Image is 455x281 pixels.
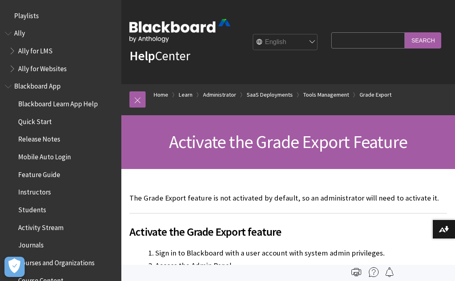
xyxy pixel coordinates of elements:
[154,90,168,100] a: Home
[179,90,193,100] a: Learn
[5,9,116,23] nav: Book outline for Playlists
[18,44,53,55] span: Ally for LMS
[360,90,392,100] a: Grade Export
[129,48,155,64] strong: Help
[129,193,447,203] p: The Grade Export feature is not activated by default, so an administrator will need to activate it.
[351,267,361,277] img: Print
[5,27,116,76] nav: Book outline for Anthology Ally Help
[18,168,60,179] span: Feature Guide
[18,186,51,196] span: Instructors
[18,221,63,232] span: Activity Stream
[18,133,60,144] span: Release Notes
[169,131,408,153] span: Activate the Grade Export Feature
[155,247,447,259] li: Sign in to Blackboard with a user account with system admin privileges.
[247,90,293,100] a: SaaS Deployments
[18,239,44,249] span: Journals
[4,257,25,277] button: 優先設定センターを開く
[18,62,67,73] span: Ally for Websites
[155,260,447,271] li: Access the Admin Panel.
[18,150,71,161] span: Mobile Auto Login
[203,90,236,100] a: Administrator
[18,115,52,126] span: Quick Start
[253,34,318,51] select: Site Language Selector
[369,267,379,277] img: More help
[14,9,39,20] span: Playlists
[129,223,447,240] span: Activate the Grade Export feature
[18,97,98,108] span: Blackboard Learn App Help
[18,203,46,214] span: Students
[18,256,95,267] span: Courses and Organizations
[405,32,441,48] input: Search
[385,267,394,277] img: Follow this page
[129,48,190,64] a: HelpCenter
[14,80,61,91] span: Blackboard App
[14,27,25,38] span: Ally
[303,90,349,100] a: Tools Management
[129,19,231,42] img: Blackboard by Anthology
